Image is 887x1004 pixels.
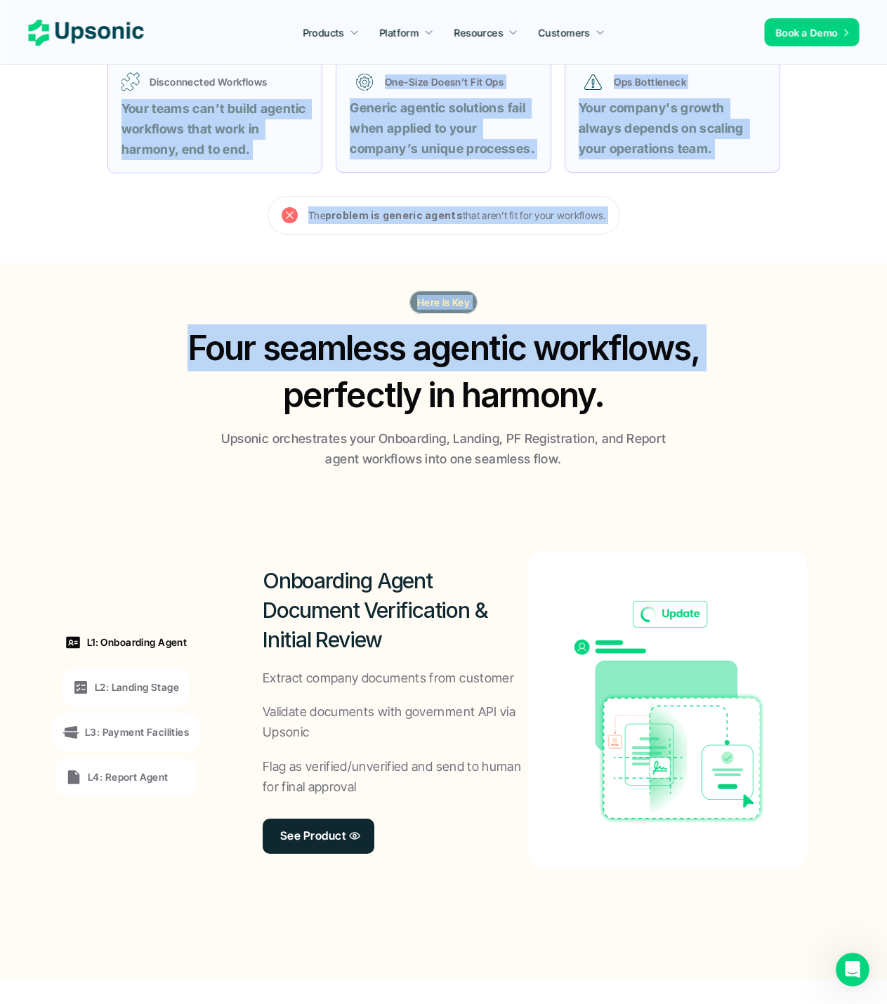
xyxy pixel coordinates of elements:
p: Upsonic orchestrates your Onboarding, Landing, PF Registration, and Report agent workflows into o... [216,429,672,470]
p: L2: Landing Stage [95,680,179,694]
p: Here is Key [417,295,471,310]
strong: Your company's growth always depends on scaling your operations team. [579,100,747,156]
h2: Four seamless agentic workflows, perfectly in harmony. [174,324,714,418]
p: Resources [454,25,504,40]
a: Products [294,20,367,45]
p: Products [303,25,344,40]
p: Customers [539,25,591,40]
p: Book a Demo [775,25,838,40]
strong: problem is generic agents [325,209,463,221]
p: Flag as verified/unverified and send to human for final approval [263,757,528,798]
p: Extract company documents from customer [263,668,514,689]
h2: Onboarding Agent Document Verification & Initial Review [263,566,528,654]
p: One-Size Doesn’t Fit Ops [385,74,531,89]
strong: Your teams can’t build agentic workflows that work in harmony, end to end. [121,101,309,157]
strong: Generic agentic solutions fail when applied to your company’s unique processes. [350,100,534,156]
p: L3: Payment Facilities [85,725,189,739]
p: Ops Bottleneck [614,74,760,89]
p: Disconnected Workflows [150,74,309,89]
p: L4: Report Agent [88,769,169,784]
p: The that aren’t fit for your workflows. [308,206,606,224]
p: See Product [280,826,346,846]
p: L1: Onboarding Agent [87,635,187,649]
a: See Product [263,819,374,854]
a: Book a Demo [764,18,859,46]
iframe: Intercom live chat [836,953,869,986]
p: Validate documents with government API via Upsonic [263,702,528,743]
p: Platform [379,25,419,40]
